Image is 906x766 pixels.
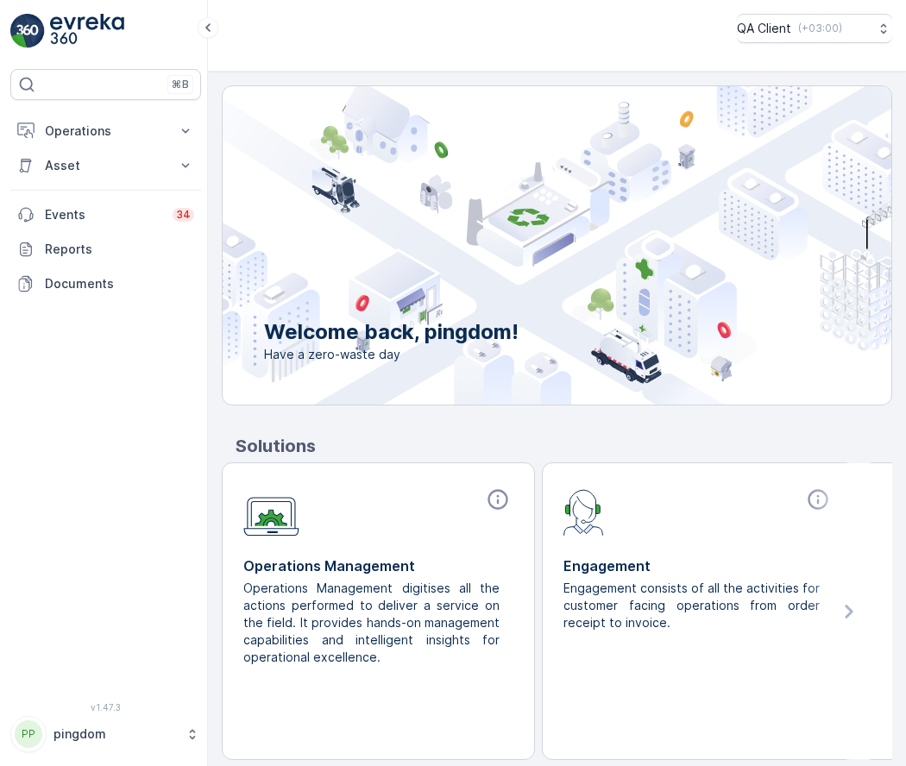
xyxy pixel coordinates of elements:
a: Documents [10,267,201,301]
img: module-icon [243,487,299,537]
p: Reports [45,241,194,258]
img: module-icon [563,487,604,536]
button: Asset [10,148,201,183]
a: Events34 [10,198,201,232]
p: Documents [45,275,194,292]
p: Operations Management [243,556,513,576]
button: PPpingdom [10,716,201,752]
p: Operations [45,122,167,140]
span: v 1.47.3 [10,702,201,713]
div: PP [15,720,42,748]
p: Solutions [236,433,892,459]
img: logo [10,14,45,48]
a: Reports [10,232,201,267]
img: city illustration [145,86,891,405]
p: 34 [176,208,191,222]
p: Events [45,206,162,223]
button: Operations [10,114,201,148]
p: ( +03:00 ) [798,22,842,35]
img: logo_light-DOdMpM7g.png [50,14,124,48]
span: Have a zero-waste day [264,346,519,363]
button: QA Client(+03:00) [737,14,892,43]
p: Asset [45,157,167,174]
p: pingdom [53,725,177,743]
p: QA Client [737,20,791,37]
p: Engagement [563,556,834,576]
p: ⌘B [172,78,189,91]
p: Welcome back, pingdom! [264,318,519,346]
p: Engagement consists of all the activities for customer facing operations from order receipt to in... [563,580,820,631]
p: Operations Management digitises all the actions performed to deliver a service on the field. It p... [243,580,500,666]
